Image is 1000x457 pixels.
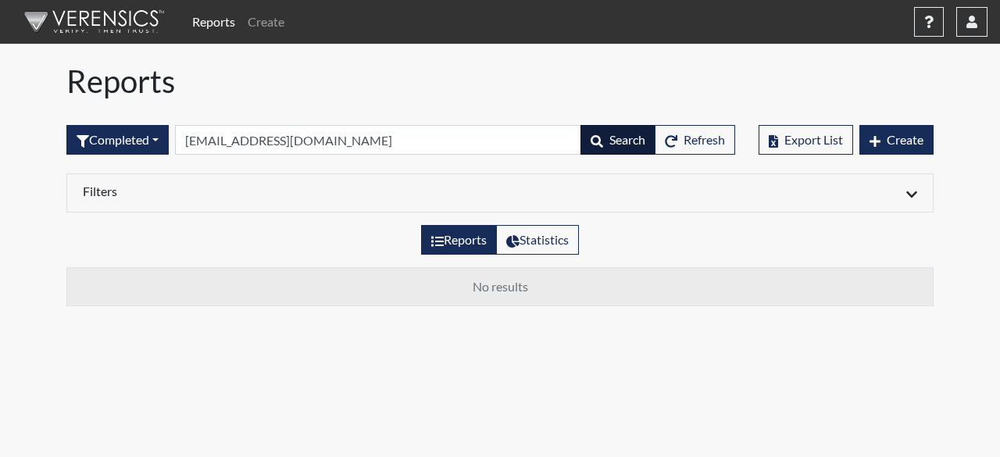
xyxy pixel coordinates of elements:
div: Click to expand/collapse filters [71,184,929,202]
button: Search [580,125,655,155]
button: Export List [759,125,853,155]
span: Export List [784,132,843,147]
div: Filter by interview status [66,125,169,155]
span: Search [609,132,645,147]
span: Refresh [684,132,725,147]
span: Create [887,132,923,147]
button: Completed [66,125,169,155]
label: View statistics about completed interviews [496,225,579,255]
h6: Filters [83,184,488,198]
label: View the list of reports [421,225,497,255]
button: Refresh [655,125,735,155]
a: Create [241,6,291,37]
h1: Reports [66,62,934,100]
button: Create [859,125,934,155]
td: No results [67,268,934,306]
a: Reports [186,6,241,37]
input: Search by Registration ID, Interview Number, or Investigation Name. [175,125,581,155]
